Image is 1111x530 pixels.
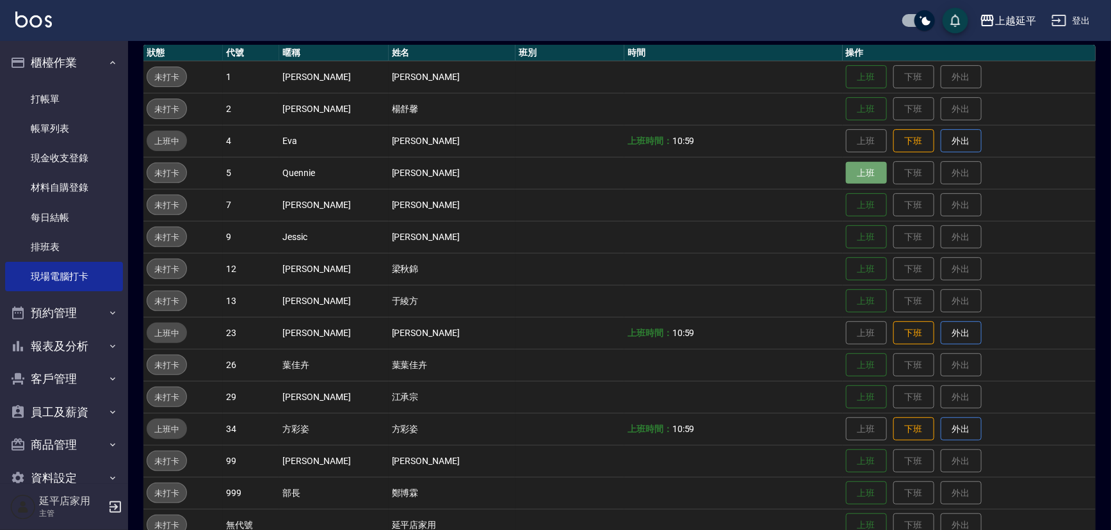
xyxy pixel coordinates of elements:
span: 未打卡 [147,70,186,84]
td: [PERSON_NAME] [279,381,388,413]
td: 9 [223,221,279,253]
button: 上班 [846,225,887,249]
button: 下班 [893,129,934,153]
button: 上班 [846,257,887,281]
td: [PERSON_NAME] [389,221,515,253]
td: [PERSON_NAME] [389,189,515,221]
span: 10:59 [672,424,695,434]
span: 上班中 [147,134,187,148]
span: 未打卡 [147,166,186,180]
td: [PERSON_NAME] [389,61,515,93]
button: 上班 [846,193,887,217]
b: 上班時間： [628,328,672,338]
button: 上班 [846,353,887,377]
th: 暱稱 [279,45,388,61]
button: save [943,8,968,33]
button: 上班 [846,162,887,184]
span: 未打卡 [147,198,186,212]
th: 代號 [223,45,279,61]
td: 楊舒馨 [389,93,515,125]
td: 99 [223,445,279,477]
td: 梁秋錦 [389,253,515,285]
td: [PERSON_NAME] [279,317,388,349]
td: 34 [223,413,279,445]
span: 未打卡 [147,294,186,308]
div: 上越延平 [995,13,1036,29]
a: 排班表 [5,232,123,262]
td: [PERSON_NAME] [279,93,388,125]
p: 主管 [39,508,104,519]
button: 資料設定 [5,462,123,495]
button: 商品管理 [5,428,123,462]
td: [PERSON_NAME] [279,189,388,221]
td: [PERSON_NAME] [389,445,515,477]
td: 2 [223,93,279,125]
h5: 延平店家用 [39,495,104,508]
td: 江承宗 [389,381,515,413]
td: [PERSON_NAME] [279,445,388,477]
button: 上班 [846,385,887,409]
td: Quennie [279,157,388,189]
a: 材料自購登錄 [5,173,123,202]
button: 外出 [941,417,982,441]
td: [PERSON_NAME] [279,61,388,93]
b: 上班時間： [628,136,672,146]
td: 5 [223,157,279,189]
td: 13 [223,285,279,317]
td: 葉葉佳卉 [389,349,515,381]
a: 打帳單 [5,84,123,114]
th: 時間 [624,45,843,61]
td: 12 [223,253,279,285]
td: 方彩姿 [279,413,388,445]
td: [PERSON_NAME] [389,125,515,157]
th: 班別 [515,45,624,61]
td: Eva [279,125,388,157]
td: 于綾方 [389,285,515,317]
td: 鄭博霖 [389,477,515,509]
button: 上班 [846,449,887,473]
span: 未打卡 [147,262,186,276]
span: 未打卡 [147,358,186,372]
button: 外出 [941,321,982,345]
span: 10:59 [672,328,695,338]
button: 上班 [846,481,887,505]
button: 上班 [846,97,887,121]
span: 未打卡 [147,102,186,116]
a: 現場電腦打卡 [5,262,123,291]
td: 4 [223,125,279,157]
button: 登出 [1046,9,1096,33]
button: 上班 [846,65,887,89]
span: 未打卡 [147,390,186,404]
th: 狀態 [143,45,223,61]
td: 部長 [279,477,388,509]
span: 未打卡 [147,230,186,244]
th: 姓名 [389,45,515,61]
td: [PERSON_NAME] [389,157,515,189]
img: Logo [15,12,52,28]
span: 上班中 [147,326,187,340]
td: 26 [223,349,279,381]
b: 上班時間： [628,424,672,434]
a: 帳單列表 [5,114,123,143]
button: 報表及分析 [5,330,123,363]
span: 10:59 [672,136,695,146]
button: 上越延平 [975,8,1041,34]
td: 方彩姿 [389,413,515,445]
button: 上班 [846,289,887,313]
button: 下班 [893,321,934,345]
button: 下班 [893,417,934,441]
a: 每日結帳 [5,203,123,232]
td: 23 [223,317,279,349]
td: 999 [223,477,279,509]
button: 客戶管理 [5,362,123,396]
td: [PERSON_NAME] [279,285,388,317]
button: 預約管理 [5,296,123,330]
td: 7 [223,189,279,221]
span: 未打卡 [147,454,186,468]
button: 員工及薪資 [5,396,123,429]
img: Person [10,494,36,520]
span: 未打卡 [147,486,186,500]
td: 1 [223,61,279,93]
button: 櫃檯作業 [5,46,123,79]
td: Jessic [279,221,388,253]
